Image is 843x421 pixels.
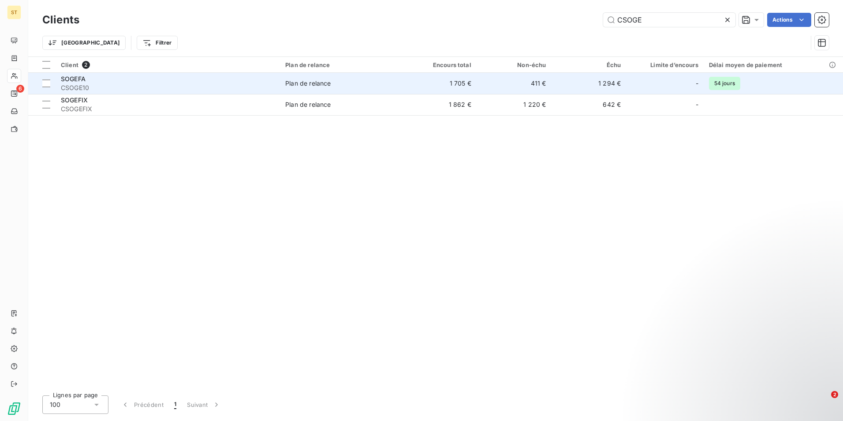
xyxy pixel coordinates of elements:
[285,79,331,88] div: Plan de relance
[551,94,626,115] td: 642 €
[61,75,86,83] span: SOGEFA
[402,73,477,94] td: 1 705 €
[182,395,226,414] button: Suivant
[7,5,21,19] div: ST
[813,391,834,412] iframe: Intercom live chat
[174,400,176,409] span: 1
[137,36,177,50] button: Filtrer
[556,61,621,68] div: Échu
[696,100,698,109] span: -
[42,12,79,28] h3: Clients
[831,391,838,398] span: 2
[7,86,21,101] a: 6
[631,61,698,68] div: Limite d’encours
[407,61,471,68] div: Encours total
[285,61,396,68] div: Plan de relance
[709,61,838,68] div: Délai moyen de paiement
[61,96,88,104] span: SOGEFIX
[482,61,546,68] div: Non-échu
[402,94,477,115] td: 1 862 €
[477,73,552,94] td: 411 €
[61,61,78,68] span: Client
[709,77,740,90] span: 54 jours
[82,61,90,69] span: 2
[603,13,735,27] input: Rechercher
[16,85,24,93] span: 6
[667,335,843,397] iframe: Intercom notifications message
[169,395,182,414] button: 1
[696,79,698,88] span: -
[42,36,126,50] button: [GEOGRAPHIC_DATA]
[116,395,169,414] button: Précédent
[551,73,626,94] td: 1 294 €
[50,400,60,409] span: 100
[477,94,552,115] td: 1 220 €
[285,100,331,109] div: Plan de relance
[61,105,275,113] span: CSOGEFIX
[7,402,21,416] img: Logo LeanPay
[61,83,275,92] span: CSOGE10
[767,13,811,27] button: Actions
